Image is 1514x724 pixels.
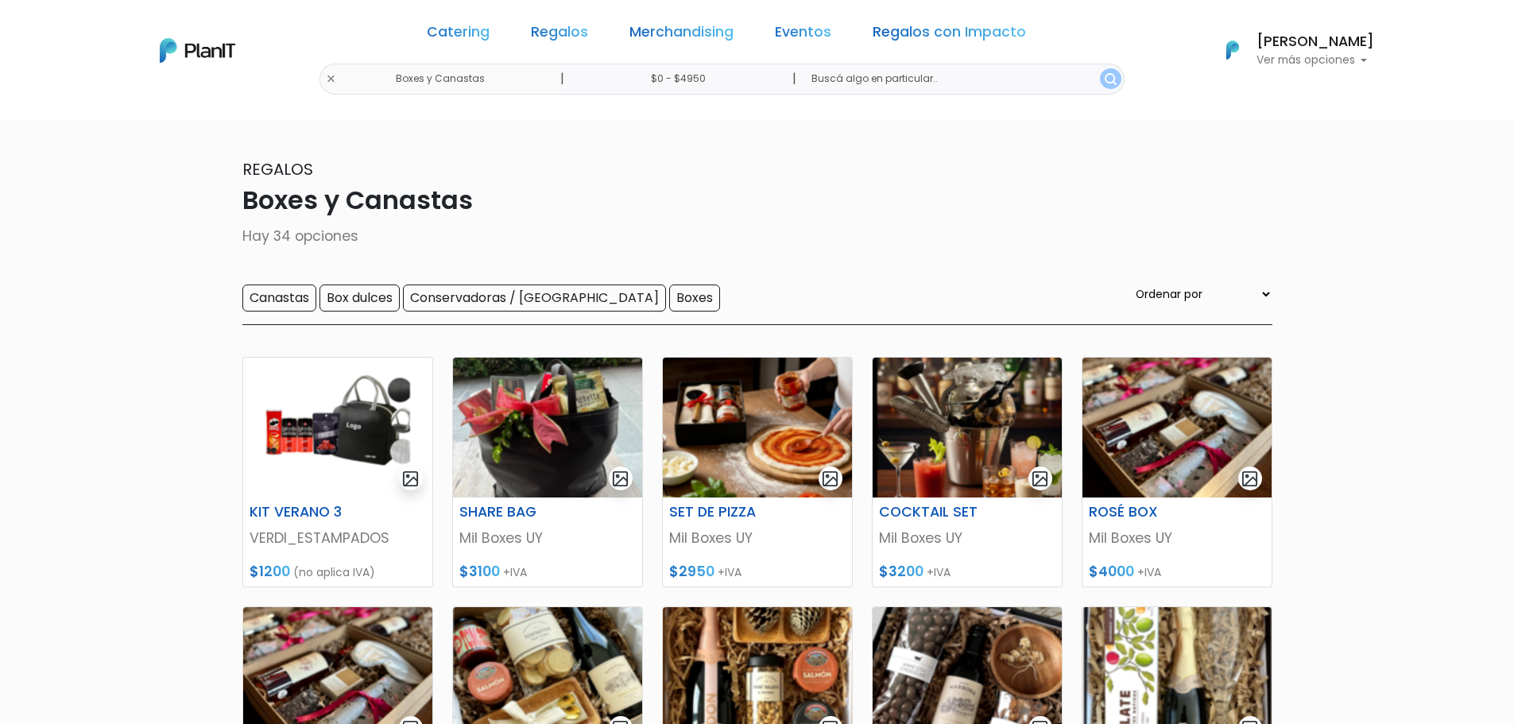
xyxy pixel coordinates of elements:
p: | [792,69,796,88]
img: gallery-light [1031,470,1049,488]
h6: [PERSON_NAME] [1257,35,1374,49]
p: Mil Boxes UY [879,528,1055,548]
button: PlanIt Logo [PERSON_NAME] Ver más opciones [1206,29,1374,71]
input: Canastas [242,285,316,312]
img: gallery-light [401,470,420,488]
a: Catering [427,25,490,45]
span: $1200 [250,562,290,581]
a: gallery-light KIT VERANO 3 VERDI_ESTAMPADOS $1200 (no aplica IVA) [242,357,433,587]
span: (no aplica IVA) [293,564,375,580]
span: $3200 [879,562,924,581]
img: gallery-light [611,470,629,488]
input: Conservadoras / [GEOGRAPHIC_DATA] [403,285,666,312]
img: close-6986928ebcb1d6c9903e3b54e860dbc4d054630f23adef3a32610726dff6a82b.svg [326,74,336,84]
img: PlanIt Logo [160,38,235,63]
p: Boxes y Canastas [242,181,1272,219]
a: gallery-light SHARE BAG Mil Boxes UY $3100 +IVA [452,357,643,587]
h6: ROSÉ BOX [1079,504,1210,521]
img: gallery-light [1241,470,1259,488]
p: VERDI_ESTAMPADOS [250,528,426,548]
img: PlanIt Logo [1215,33,1250,68]
span: +IVA [1137,564,1161,580]
input: Boxes [669,285,720,312]
p: | [560,69,564,88]
h6: SET DE PIZZA [660,504,790,521]
img: search_button-432b6d5273f82d61273b3651a40e1bd1b912527efae98b1b7a1b2c0702e16a8d.svg [1105,73,1117,85]
a: Regalos [531,25,588,45]
a: gallery-light COCKTAIL SET Mil Boxes UY $3200 +IVA [872,357,1063,587]
img: thumb_Captura_de_pantalla_2025-10-07_172051.png [453,358,642,498]
span: +IVA [718,564,742,580]
h6: COCKTAIL SET [869,504,1000,521]
p: Regalos [242,157,1272,181]
img: thumb_Captura_de_pantalla_2025-10-08_094238.png [663,358,852,498]
p: Mil Boxes UY [459,528,636,548]
p: Ver más opciones [1257,55,1374,66]
a: Merchandising [629,25,734,45]
input: Box dulces [319,285,400,312]
a: gallery-light ROSÉ BOX Mil Boxes UY $4000 +IVA [1082,357,1272,587]
span: $2950 [669,562,714,581]
span: +IVA [503,564,527,580]
img: thumb_Captura_de_pantalla_2025-09-09_101044.png [243,358,432,498]
img: gallery-light [821,470,839,488]
span: $3100 [459,562,500,581]
a: Eventos [775,25,831,45]
img: thumb_Captura_de_pantalla_2025-10-08_094957.png [873,358,1062,498]
h6: SHARE BAG [450,504,580,521]
p: Mil Boxes UY [669,528,846,548]
a: gallery-light SET DE PIZZA Mil Boxes UY $2950 +IVA [662,357,853,587]
span: +IVA [927,564,951,580]
input: Buscá algo en particular.. [799,64,1124,95]
a: Regalos con Impacto [873,25,1026,45]
h6: KIT VERANO 3 [240,504,370,521]
p: Mil Boxes UY [1089,528,1265,548]
img: thumb_Captura_de_pantalla_2025-10-08_104309.png [1082,358,1272,498]
span: $4000 [1089,562,1134,581]
p: Hay 34 opciones [242,226,1272,246]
